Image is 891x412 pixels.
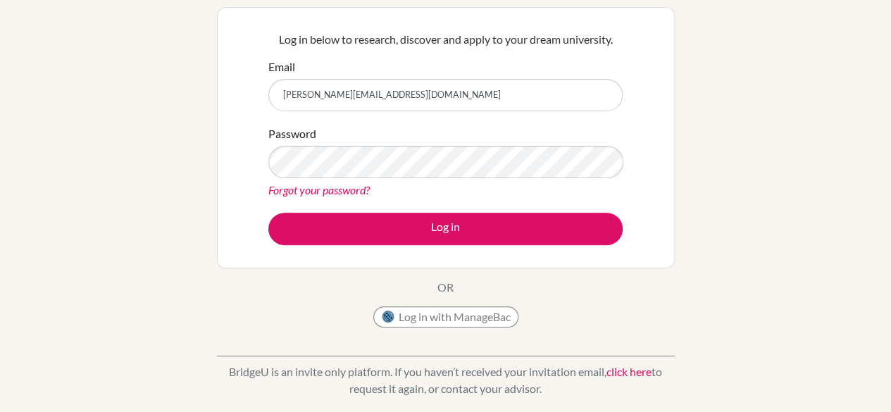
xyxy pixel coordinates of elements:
a: Forgot your password? [268,183,370,196]
label: Email [268,58,295,75]
p: Log in below to research, discover and apply to your dream university. [268,31,623,48]
button: Log in [268,213,623,245]
button: Log in with ManageBac [373,306,518,327]
a: click here [606,365,652,378]
label: Password [268,125,316,142]
p: BridgeU is an invite only platform. If you haven’t received your invitation email, to request it ... [217,363,675,397]
p: OR [437,279,454,296]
